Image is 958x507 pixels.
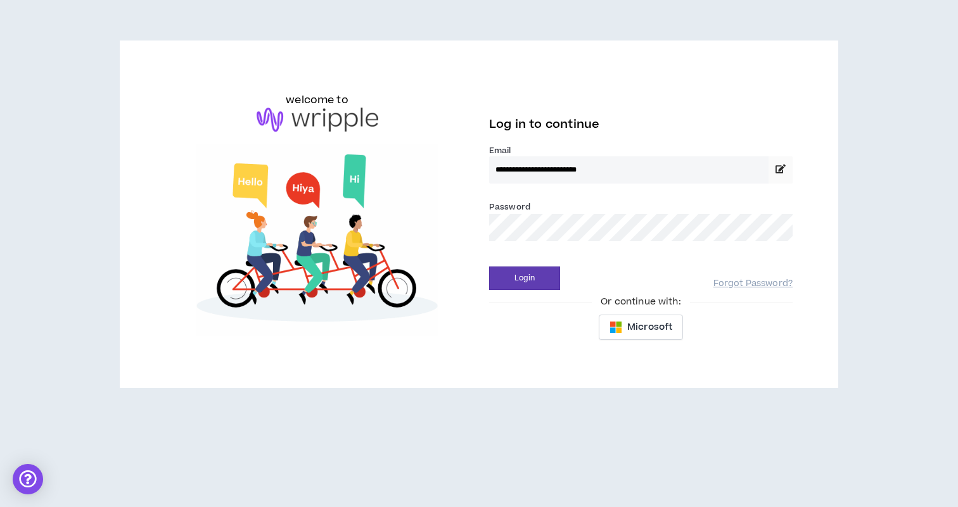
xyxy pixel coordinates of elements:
span: Microsoft [627,320,672,334]
img: Welcome to Wripple [165,144,469,336]
span: Or continue with: [592,295,689,309]
span: Log in to continue [489,116,599,132]
button: Microsoft [599,315,683,340]
button: Login [489,266,560,290]
label: Email [489,145,793,156]
label: Password [489,201,530,213]
img: logo-brand.png [257,108,378,132]
div: Open Intercom Messenger [13,464,43,494]
a: Forgot Password? [713,278,793,290]
h6: welcome to [286,92,348,108]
